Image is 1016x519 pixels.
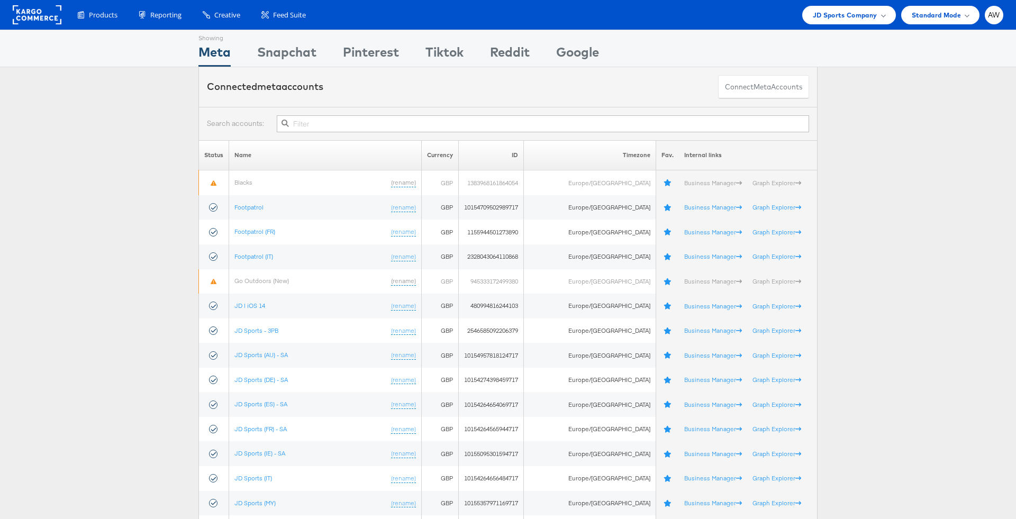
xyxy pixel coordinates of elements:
[490,43,530,67] div: Reddit
[391,474,416,483] a: (rename)
[524,244,656,269] td: Europe/[GEOGRAPHIC_DATA]
[422,195,459,220] td: GBP
[684,450,742,458] a: Business Manager
[684,474,742,482] a: Business Manager
[524,140,656,170] th: Timezone
[234,326,278,334] a: JD Sports - 3PB
[524,491,656,516] td: Europe/[GEOGRAPHIC_DATA]
[422,417,459,442] td: GBP
[752,277,801,285] a: Graph Explorer
[343,43,399,67] div: Pinterest
[391,498,416,507] a: (rename)
[524,368,656,393] td: Europe/[GEOGRAPHIC_DATA]
[459,220,524,244] td: 1155944501273890
[752,425,801,433] a: Graph Explorer
[754,82,771,92] span: meta
[752,376,801,384] a: Graph Explorer
[684,252,742,260] a: Business Manager
[391,376,416,385] a: (rename)
[199,140,229,170] th: Status
[391,425,416,434] a: (rename)
[752,450,801,458] a: Graph Explorer
[524,269,656,294] td: Europe/[GEOGRAPHIC_DATA]
[752,179,801,187] a: Graph Explorer
[684,277,742,285] a: Business Manager
[524,441,656,466] td: Europe/[GEOGRAPHIC_DATA]
[89,10,117,20] span: Products
[391,178,416,187] a: (rename)
[234,351,288,359] a: JD Sports (AU) - SA
[422,392,459,417] td: GBP
[684,499,742,507] a: Business Manager
[684,400,742,408] a: Business Manager
[524,220,656,244] td: Europe/[GEOGRAPHIC_DATA]
[459,466,524,491] td: 10154264656484717
[524,466,656,491] td: Europe/[GEOGRAPHIC_DATA]
[422,269,459,294] td: GBP
[459,140,524,170] th: ID
[524,343,656,368] td: Europe/[GEOGRAPHIC_DATA]
[752,499,801,507] a: Graph Explorer
[524,170,656,195] td: Europe/[GEOGRAPHIC_DATA]
[391,227,416,236] a: (rename)
[422,441,459,466] td: GBP
[684,302,742,309] a: Business Manager
[257,80,282,93] span: meta
[524,392,656,417] td: Europe/[GEOGRAPHIC_DATA]
[556,43,599,67] div: Google
[459,195,524,220] td: 10154709502989717
[234,203,264,211] a: Footpatrol
[718,75,809,99] button: ConnectmetaAccounts
[234,474,272,482] a: JD Sports (IT)
[524,318,656,343] td: Europe/[GEOGRAPHIC_DATA]
[422,220,459,244] td: GBP
[459,392,524,417] td: 10154264654069717
[684,326,742,334] a: Business Manager
[229,140,422,170] th: Name
[459,368,524,393] td: 10154274398459717
[207,80,323,94] div: Connected accounts
[684,203,742,211] a: Business Manager
[234,376,288,384] a: JD Sports (DE) - SA
[459,441,524,466] td: 10155095301594717
[234,302,265,309] a: JD | iOS 14
[813,10,877,21] span: JD Sports Company
[684,425,742,433] a: Business Manager
[257,43,316,67] div: Snapchat
[214,10,240,20] span: Creative
[459,294,524,318] td: 480994816244103
[391,351,416,360] a: (rename)
[391,326,416,335] a: (rename)
[391,203,416,212] a: (rename)
[273,10,306,20] span: Feed Suite
[234,400,287,408] a: JD Sports (ES) - SA
[459,269,524,294] td: 945333172499380
[752,351,801,359] a: Graph Explorer
[422,491,459,516] td: GBP
[391,302,416,311] a: (rename)
[277,115,809,132] input: Filter
[459,343,524,368] td: 10154957818124717
[391,449,416,458] a: (rename)
[198,30,231,43] div: Showing
[234,425,287,433] a: JD Sports (FR) - SA
[422,294,459,318] td: GBP
[425,43,464,67] div: Tiktok
[524,417,656,442] td: Europe/[GEOGRAPHIC_DATA]
[459,244,524,269] td: 2328043064110868
[752,203,801,211] a: Graph Explorer
[234,498,276,506] a: JD Sports (MY)
[422,140,459,170] th: Currency
[524,294,656,318] td: Europe/[GEOGRAPHIC_DATA]
[391,277,416,286] a: (rename)
[234,227,275,235] a: Footpatrol (FR)
[422,318,459,343] td: GBP
[234,277,289,285] a: Go Outdoors (New)
[150,10,182,20] span: Reporting
[422,170,459,195] td: GBP
[391,400,416,409] a: (rename)
[752,326,801,334] a: Graph Explorer
[988,12,1000,19] span: AW
[234,449,285,457] a: JD Sports (IE) - SA
[459,491,524,516] td: 10155357971169717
